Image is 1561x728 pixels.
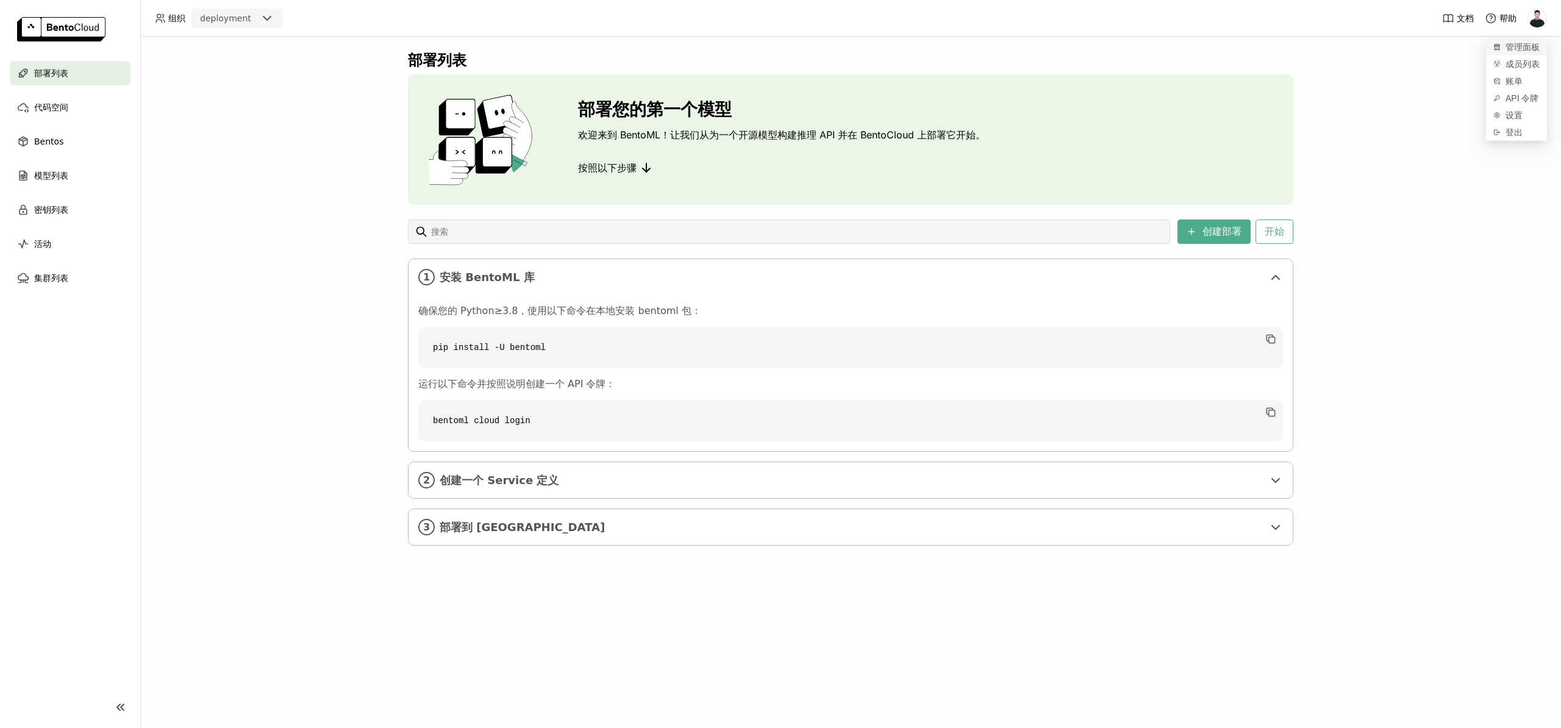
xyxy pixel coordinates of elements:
div: 1安装 BentoML 库 [409,259,1293,295]
img: logo [17,17,105,41]
span: 组织 [168,13,185,24]
span: 活动 [34,237,51,251]
span: 密钥列表 [34,202,68,217]
span: 代码空间 [34,100,68,115]
a: 成员列表 [1486,55,1547,73]
span: 部署列表 [34,66,68,80]
a: 设置 [1486,107,1547,124]
input: 搜索 [430,222,1165,241]
a: 文档 [1442,12,1474,24]
button: 创建部署 [1177,219,1251,244]
div: 登出 [1486,124,1547,141]
span: 集群列表 [34,271,68,285]
h3: 部署您的第一个模型 [578,99,985,119]
p: 运行以下命令并按照说明创建一个 API 令牌： [418,378,1283,390]
i: 2 [418,472,435,488]
span: 按照以下步骤 [578,162,637,174]
span: 模型列表 [34,168,68,183]
div: deployment [200,12,251,24]
button: 开始 [1256,219,1293,244]
div: 部署列表 [408,51,1293,70]
div: 3部署到 [GEOGRAPHIC_DATA] [409,509,1293,545]
input: Selected deployment. [252,13,254,25]
span: 创建一个 Service 定义 [440,474,1263,487]
a: 集群列表 [10,266,130,290]
span: 登出 [1506,127,1523,138]
span: 部署到 [GEOGRAPHIC_DATA] [440,521,1263,534]
div: 帮助 [1485,12,1516,24]
span: 安装 BentoML 库 [440,271,1263,284]
span: API 令牌 [1506,93,1538,104]
a: 部署列表 [10,61,130,85]
a: 活动 [10,232,130,256]
span: 成员列表 [1506,59,1540,70]
code: pip install -U bentoml [418,327,1283,368]
span: 文档 [1457,13,1474,24]
p: 确保您的 Python≥3.8，使用以下命令在本地安装 bentoml 包： [418,305,1283,317]
div: 2创建一个 Service 定义 [409,462,1293,498]
a: 管理面板 [1486,38,1547,55]
img: 金洋 刘 [1528,9,1546,27]
span: 管理面板 [1506,41,1540,52]
p: 欢迎来到 BentoML！让我们从为一个开源模型构建推理 API 并在 BentoCloud 上部署它开始。 [578,129,985,141]
a: API 令牌 [1486,90,1547,107]
i: 1 [418,269,435,285]
span: 帮助 [1499,13,1516,24]
span: 设置 [1506,110,1523,121]
span: 账单 [1506,76,1523,87]
img: cover onboarding [418,94,549,185]
a: 模型列表 [10,163,130,188]
a: 代码空间 [10,95,130,120]
a: Bentos [10,129,130,154]
a: 密钥列表 [10,198,130,222]
a: 账单 [1486,73,1547,90]
code: bentoml cloud login [418,400,1283,441]
i: 3 [418,519,435,535]
span: Bentos [34,134,63,149]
